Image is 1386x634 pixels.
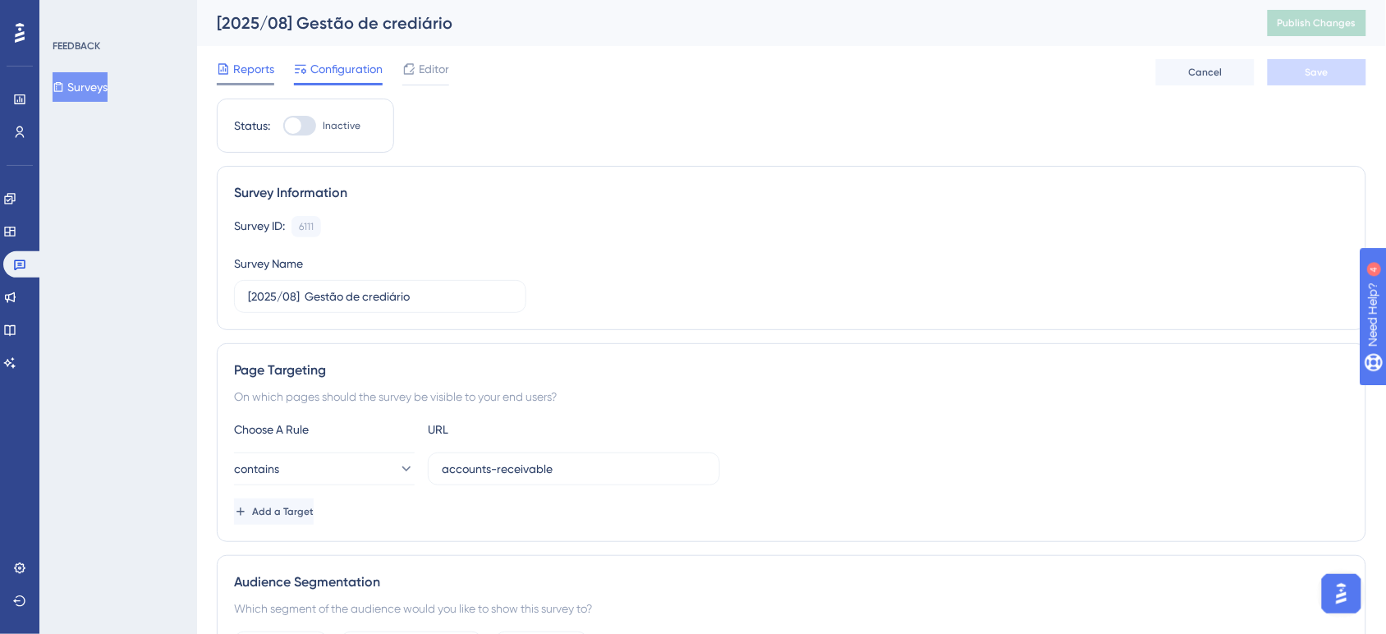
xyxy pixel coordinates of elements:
input: yourwebsite.com/path [442,460,706,478]
span: Add a Target [252,505,314,518]
span: Configuration [310,59,383,79]
span: Reports [233,59,274,79]
div: URL [428,420,608,439]
div: Survey ID: [234,216,285,237]
div: On which pages should the survey be visible to your end users? [234,387,1349,407]
span: Publish Changes [1278,16,1356,30]
div: 4 [114,8,119,21]
iframe: UserGuiding AI Assistant Launcher [1317,569,1366,618]
div: Choose A Rule [234,420,415,439]
div: Audience Segmentation [234,572,1349,592]
button: contains [234,453,415,485]
span: contains [234,459,279,479]
span: Inactive [323,119,360,132]
button: Surveys [53,72,108,102]
input: Type your Survey name [248,287,512,306]
span: Cancel [1189,66,1223,79]
div: Survey Name [234,254,303,273]
div: Survey Information [234,183,1349,203]
button: Cancel [1156,59,1255,85]
div: FEEDBACK [53,39,100,53]
span: Editor [419,59,449,79]
button: Add a Target [234,498,314,525]
div: Status: [234,116,270,136]
div: [2025/08] Gestão de crediário [217,11,1227,34]
div: 6111 [299,220,314,233]
span: Save [1306,66,1329,79]
button: Save [1268,59,1366,85]
button: Publish Changes [1268,10,1366,36]
div: Page Targeting [234,361,1349,380]
div: Which segment of the audience would you like to show this survey to? [234,599,1349,618]
span: Need Help? [39,4,103,24]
